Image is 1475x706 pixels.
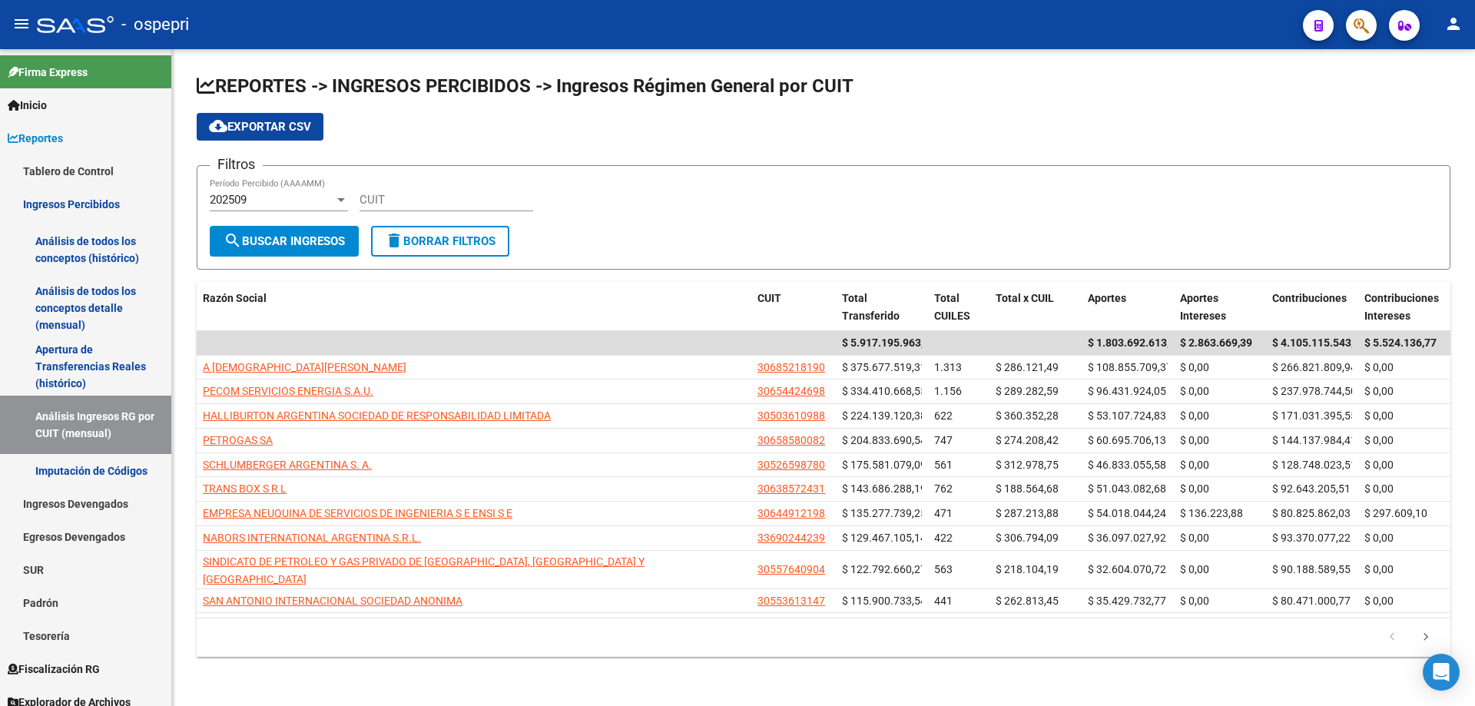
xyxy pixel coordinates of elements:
[934,532,953,544] span: 422
[1444,15,1463,33] mat-icon: person
[197,113,323,141] button: Exportar CSV
[1180,385,1209,397] span: $ 0,00
[996,292,1054,304] span: Total x CUIL
[842,459,926,471] span: $ 175.581.079,09
[203,385,373,397] span: PECOM SERVICIOS ENERGIA S.A.U.
[1364,292,1439,322] span: Contribuciones Intereses
[989,282,1082,333] datatable-header-cell: Total x CUIL
[224,234,345,248] span: Buscar Ingresos
[203,459,372,471] span: SCHLUMBERGER ARGENTINA S. A.
[996,482,1059,495] span: $ 188.564,68
[757,434,825,446] span: 30658580082
[1088,507,1166,519] span: $ 54.018.044,24
[1364,336,1437,349] span: $ 5.524.136,77
[996,532,1059,544] span: $ 306.794,09
[757,292,781,304] span: CUIT
[203,434,273,446] span: PETROGAS SA
[842,385,926,397] span: $ 334.410.668,55
[1364,385,1394,397] span: $ 0,00
[203,292,267,304] span: Razón Social
[1088,434,1166,446] span: $ 60.695.706,13
[1272,385,1357,397] span: $ 237.978.744,50
[757,532,825,544] span: 33690244239
[1272,361,1357,373] span: $ 266.821.809,94
[996,409,1059,422] span: $ 360.352,28
[996,507,1059,519] span: $ 287.213,88
[1364,409,1394,422] span: $ 0,00
[934,361,962,373] span: 1.313
[757,482,825,495] span: 30638572431
[757,459,825,471] span: 30526598780
[996,563,1059,575] span: $ 218.104,19
[842,336,936,349] span: $ 5.917.195.963,20
[1180,563,1209,575] span: $ 0,00
[203,409,551,422] span: HALLIBURTON ARGENTINA SOCIEDAD DE RESPONSABILIDAD LIMITADA
[197,282,751,333] datatable-header-cell: Razón Social
[757,563,825,575] span: 30557640904
[197,75,854,97] span: REPORTES -> INGRESOS PERCIBIDOS -> Ingresos Régimen General por CUIT
[842,434,926,446] span: $ 204.833.690,54
[1364,595,1394,607] span: $ 0,00
[757,409,825,422] span: 30503610988
[934,459,953,471] span: 561
[934,409,953,422] span: 622
[1180,459,1209,471] span: $ 0,00
[1174,282,1266,333] datatable-header-cell: Aportes Intereses
[121,8,189,41] span: - ospepri
[12,15,31,33] mat-icon: menu
[1266,282,1358,333] datatable-header-cell: Contribuciones
[1364,459,1394,471] span: $ 0,00
[210,193,247,207] span: 202509
[842,409,926,422] span: $ 224.139.120,38
[1180,532,1209,544] span: $ 0,00
[836,282,928,333] datatable-header-cell: Total Transferido
[1180,361,1209,373] span: $ 0,00
[928,282,989,333] datatable-header-cell: Total CUILES
[842,361,926,373] span: $ 375.677.519,31
[1423,654,1460,691] div: Open Intercom Messenger
[1180,336,1252,349] span: $ 2.863.669,39
[751,282,836,333] datatable-header-cell: CUIT
[8,130,63,147] span: Reportes
[842,532,926,544] span: $ 129.467.105,14
[1088,292,1126,304] span: Aportes
[1088,385,1166,397] span: $ 96.431.924,05
[1364,563,1394,575] span: $ 0,00
[1088,459,1166,471] span: $ 46.833.055,58
[1272,292,1347,304] span: Contribuciones
[1272,336,1366,349] span: $ 4.105.115.543,46
[385,234,496,248] span: Borrar Filtros
[757,507,825,519] span: 30644912198
[842,563,926,575] span: $ 122.792.660,27
[8,64,88,81] span: Firma Express
[842,482,926,495] span: $ 143.686.288,19
[1180,434,1209,446] span: $ 0,00
[203,361,406,373] span: A [DEMOGRAPHIC_DATA][PERSON_NAME]
[1180,482,1209,495] span: $ 0,00
[757,361,825,373] span: 30685218190
[203,555,645,585] span: SINDICATO DE PETROLEO Y GAS PRIVADO DE [GEOGRAPHIC_DATA], [GEOGRAPHIC_DATA] Y [GEOGRAPHIC_DATA]
[1088,563,1166,575] span: $ 32.604.070,72
[1272,482,1351,495] span: $ 92.643.205,51
[996,459,1059,471] span: $ 312.978,75
[210,226,359,257] button: Buscar Ingresos
[757,595,825,607] span: 30553613147
[934,292,970,322] span: Total CUILES
[1272,532,1351,544] span: $ 93.370.077,22
[934,385,962,397] span: 1.156
[8,97,47,114] span: Inicio
[8,661,100,678] span: Fiscalización RG
[1364,507,1427,519] span: $ 297.609,10
[996,595,1059,607] span: $ 262.813,45
[1180,595,1209,607] span: $ 0,00
[1364,434,1394,446] span: $ 0,00
[934,595,953,607] span: 441
[1272,409,1357,422] span: $ 171.031.395,55
[1364,482,1394,495] span: $ 0,00
[1180,409,1209,422] span: $ 0,00
[210,154,263,175] h3: Filtros
[1364,361,1394,373] span: $ 0,00
[209,120,311,134] span: Exportar CSV
[203,482,287,495] span: TRANS BOX S R L
[371,226,509,257] button: Borrar Filtros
